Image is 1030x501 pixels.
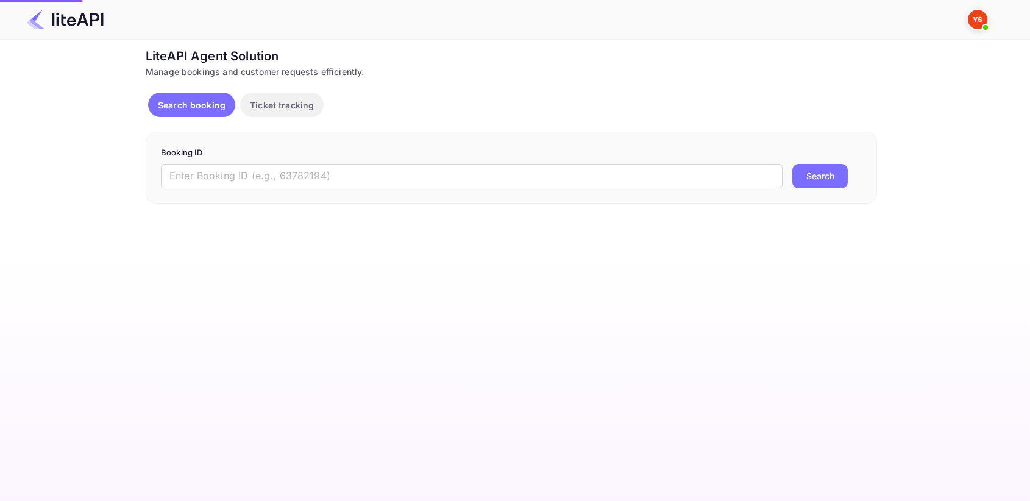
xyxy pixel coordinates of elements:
p: Search booking [158,99,226,112]
div: LiteAPI Agent Solution [146,47,877,65]
p: Booking ID [161,147,862,159]
p: Ticket tracking [250,99,314,112]
input: Enter Booking ID (e.g., 63782194) [161,164,783,188]
img: Yandex Support [968,10,987,29]
div: Manage bookings and customer requests efficiently. [146,65,877,78]
button: Search [792,164,848,188]
img: LiteAPI Logo [27,10,104,29]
